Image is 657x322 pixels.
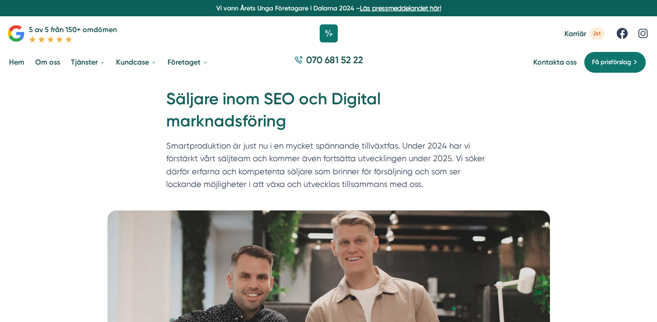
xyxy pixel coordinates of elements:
a: Karriär 2st [564,28,605,40]
a: Företaget [166,51,210,74]
span: Få prisförslag [592,57,631,67]
a: Hem [7,51,26,74]
a: Kundcase [114,51,158,74]
a: Få prisförslag [584,51,646,73]
p: 5 av 5 från 150+ omdömen [29,24,117,35]
h1: Säljare inom SEO och Digital marknadsföring [166,88,491,139]
a: Kontakta oss [533,58,577,66]
span: Karriär [564,29,586,38]
a: Läs pressmeddelandet här! [360,5,441,12]
p: Smartproduktion är just nu i en mycket spännande tillväxtfas. Under 2024 har vi förstärkt vårt sä... [166,140,491,196]
span: 070 681 52 22 [306,53,363,66]
p: Vi vann Årets Unga Företagare i Dalarna 2024 – [4,4,653,13]
a: Om oss [33,51,62,74]
a: Tjänster [69,51,107,74]
span: 2st [590,28,605,40]
a: 070 681 52 22 [291,53,367,71]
